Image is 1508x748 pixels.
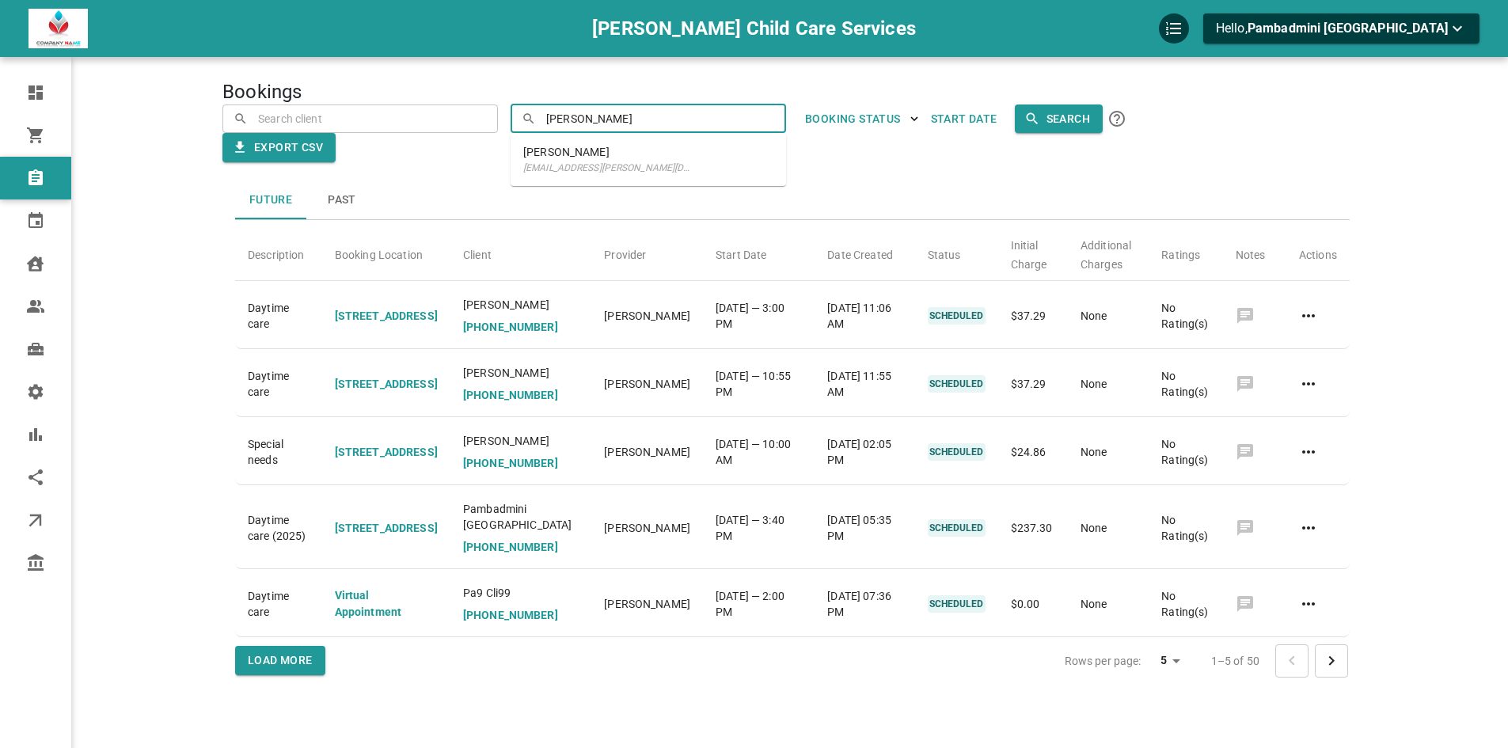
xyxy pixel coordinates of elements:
span: [PERSON_NAME] [463,297,579,313]
h6: [PERSON_NAME] Child Care Services [592,13,916,44]
th: Date Created [815,223,914,281]
button: Go to next page [1315,644,1348,678]
p: [PHONE_NUMBER] [463,607,579,624]
th: Status [915,223,998,281]
button: BOOKING STATUS [799,104,925,134]
p: SCHEDULED [928,519,986,537]
td: No Rating(s) [1149,488,1223,569]
th: Start Date [703,223,815,281]
p: SCHEDULED [928,595,986,613]
td: No Rating(s) [1149,572,1223,637]
th: Client [450,223,591,281]
td: [DATE] 02:05 PM [815,420,914,485]
p: Virtual Appointment [335,587,438,621]
span: $0.00 [1011,598,1040,610]
td: No Rating(s) [1149,352,1223,417]
span: Pambadmini [GEOGRAPHIC_DATA] [463,501,579,533]
p: [PHONE_NUMBER] [463,539,579,556]
th: Initial Charge [998,223,1068,281]
th: Ratings [1149,223,1223,281]
span: $24.86 [1011,446,1046,458]
div: QuickStart Guide [1159,13,1189,44]
td: [DATE] — 3:00 PM [703,284,815,349]
td: None [1068,488,1149,569]
p: 1–5 of 50 [1211,653,1259,669]
span: Pa9 Cli99 [463,585,579,601]
button: Export CSV [222,133,336,162]
span: [PERSON_NAME] [463,365,579,381]
td: None [1068,352,1149,417]
th: Actions [1286,223,1350,281]
td: No Rating(s) [1149,284,1223,349]
span: $237.30 [1011,522,1053,534]
p: [PHONE_NUMBER] [463,319,579,336]
p: [PHONE_NUMBER] [463,387,579,404]
p: Rows per page: [1065,653,1141,669]
td: [DATE] 07:36 PM [815,572,914,637]
button: Load More [235,646,325,675]
td: None [1068,420,1149,485]
td: [DATE] 11:55 AM [815,352,914,417]
button: Click the Search button to submit your search. All name/email searches are CASE SENSITIVE. To sea... [1103,104,1131,133]
span: $37.29 [1011,378,1046,390]
td: Daytime care [235,572,322,637]
p: [PERSON_NAME] [604,308,690,325]
p: [PERSON_NAME] [604,444,690,461]
th: Booking Location [322,223,450,281]
td: [DATE] — 10:55 PM [703,352,815,417]
button: Search [1015,104,1103,134]
span: Pambadmini [GEOGRAPHIC_DATA] [1248,21,1448,36]
p: SCHEDULED [928,375,986,393]
img: company-logo [28,9,88,48]
span: [PERSON_NAME] [463,433,579,449]
button: Start Date [925,104,1004,134]
td: None [1068,572,1149,637]
p: [STREET_ADDRESS] [335,444,438,461]
button: Future [235,181,306,219]
input: Search provider [542,104,775,132]
input: Search client [254,104,487,132]
p: [STREET_ADDRESS] [335,376,438,393]
p: [PERSON_NAME] [604,520,690,537]
th: Additional Charges [1068,223,1149,281]
p: [PHONE_NUMBER] [463,455,579,472]
p: [PERSON_NAME] [604,596,690,613]
span: $37.29 [1011,309,1046,322]
td: [DATE] — 2:00 PM [703,572,815,637]
button: Hello,Pambadmini [GEOGRAPHIC_DATA] [1203,13,1480,44]
td: Daytime care [235,284,322,349]
button: Past [306,181,378,219]
th: Notes [1223,223,1286,281]
p: [EMAIL_ADDRESS][PERSON_NAME][DOMAIN_NAME] [523,161,696,175]
td: No Rating(s) [1149,420,1223,485]
div: 5 [1148,649,1186,672]
p: [STREET_ADDRESS] [335,520,438,537]
td: Daytime care (2025) [235,488,322,569]
td: Daytime care [235,352,322,417]
p: [STREET_ADDRESS] [335,308,438,325]
p: [PERSON_NAME] [604,376,690,393]
td: [DATE] 11:06 AM [815,284,914,349]
th: Provider [591,223,703,281]
td: [DATE] — 3:40 PM [703,488,815,569]
td: [DATE] — 10:00 AM [703,420,815,485]
td: Special needs [235,420,322,485]
p: Hello, [1216,19,1467,39]
th: Description [235,223,322,281]
p: SCHEDULED [928,307,986,325]
td: None [1068,284,1149,349]
p: SCHEDULED [928,443,986,461]
p: [PERSON_NAME] [523,144,610,161]
td: [DATE] 05:35 PM [815,488,914,569]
